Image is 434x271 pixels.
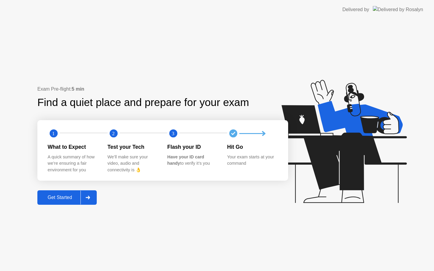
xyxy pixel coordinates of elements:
div: Test your Tech [108,143,158,151]
b: Have your ID card handy [167,154,204,166]
text: 1 [52,131,55,136]
div: to verify it’s you [167,154,218,167]
button: Get Started [37,190,97,205]
div: What to Expect [48,143,98,151]
div: Hit Go [227,143,278,151]
div: Delivered by [342,6,369,13]
div: Your exam starts at your command [227,154,278,167]
text: 2 [112,131,115,136]
div: Find a quiet place and prepare for your exam [37,95,250,111]
div: Flash your ID [167,143,218,151]
div: A quick summary of how we’re ensuring a fair environment for you [48,154,98,173]
div: Get Started [39,195,80,200]
div: We’ll make sure your video, audio and connectivity is 👌 [108,154,158,173]
b: 5 min [72,86,84,92]
text: 3 [172,131,174,136]
img: Delivered by Rosalyn [373,6,423,13]
div: Exam Pre-flight: [37,86,288,93]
